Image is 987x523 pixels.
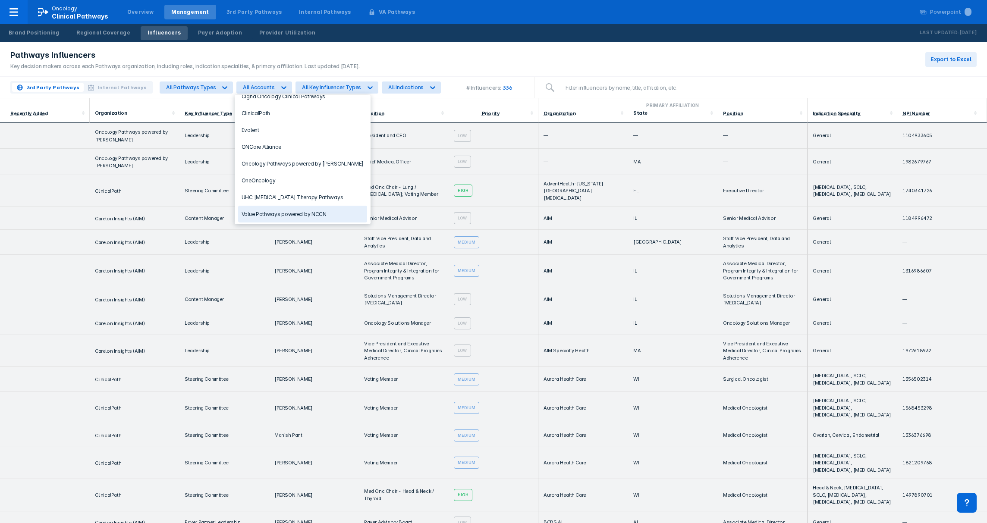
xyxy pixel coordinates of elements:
span: 3rd Party Pathways [27,84,80,91]
td: Associate Medical Director, Program Integrity & Integration for Government Programs [718,255,808,287]
td: President and CEO [359,123,449,149]
span: Internal Pathways [98,84,147,91]
div: Internal Pathways [299,8,351,16]
td: [PERSON_NAME] [269,230,359,255]
div: Primary Affiliation [542,102,804,109]
div: Oncology Pathways powered by [PERSON_NAME] [238,155,367,172]
button: 3rd Party Pathways [12,83,84,92]
td: General [808,230,897,255]
div: Medium [454,429,479,442]
div: Organization [544,110,575,116]
div: Key Influencer Type [185,110,232,116]
span: Carelon Insights (AIM) [95,320,145,326]
td: Medical Oncologist [718,392,808,424]
td: [GEOGRAPHIC_DATA] [628,230,718,255]
a: Overview [120,5,161,19]
td: Steering Committee [179,367,269,392]
span: Oncology Pathways powered by [PERSON_NAME] [95,129,168,143]
a: ClinicalPath [95,188,121,194]
td: Voting Member [359,424,449,447]
td: Senior Medical Advisor [359,207,449,230]
p: Last Updated: [920,28,959,37]
span: Carelon Insights (AIM) [95,215,145,221]
td: Leadership [179,230,269,255]
td: IL [628,207,718,230]
td: — [897,287,987,312]
a: ClinicalPath [95,376,121,382]
td: Leadership [179,312,269,335]
td: — [897,312,987,335]
td: AIM Specialty Health [538,335,628,367]
td: [PERSON_NAME] [269,255,359,287]
td: [PERSON_NAME] [269,335,359,367]
td: Leadership [179,335,269,367]
td: General [808,123,897,149]
div: Pathways [93,102,534,109]
div: Medium [454,457,479,469]
a: 3rd Party Pathways [220,5,289,19]
td: Medical Oncologist [718,424,808,447]
td: IL [628,312,718,335]
td: [PERSON_NAME] [269,479,359,511]
td: General [808,255,897,287]
td: AIM [538,312,628,335]
div: Position [364,110,384,116]
td: Senior Medical Advisor [718,207,808,230]
div: Brand Positioning [9,29,59,37]
a: Carelon Insights (AIM) [95,267,145,273]
td: Aurora Health Care [538,479,628,511]
td: [PERSON_NAME] [269,367,359,392]
p: [DATE] [959,28,977,37]
div: Medium [454,236,479,248]
div: Low [454,212,471,224]
td: 1740341726 [897,175,987,207]
p: Oncology [52,5,78,13]
a: Carelon Insights (AIM) [95,348,145,354]
td: FL [628,175,718,207]
a: ClinicalPath [95,460,121,466]
button: Export to Excel [925,52,977,67]
a: Regional Coverage [69,26,137,40]
td: WI [628,424,718,447]
span: ClinicalPath [95,432,121,438]
td: [MEDICAL_DATA], SCLC, [MEDICAL_DATA], [MEDICAL_DATA] [808,367,897,392]
a: ClinicalPath [95,432,121,438]
button: Internal Pathways [84,83,151,92]
div: Payer Adoption [198,29,242,37]
div: Low [454,156,471,168]
div: Management [171,8,209,16]
div: Regional Coverage [76,29,130,37]
a: Carelon Insights (AIM) [95,296,145,302]
input: Filter influencers by name, title, affiliation, etc. [560,79,977,96]
td: Leadership [179,149,269,175]
a: Payer Adoption [191,26,249,40]
td: — [718,149,808,175]
td: Med Onc Chair - Lung / [MEDICAL_DATA]; Voting Member [359,175,449,207]
td: Aurora Health Care [538,447,628,479]
td: Med Onc Chair - Head & Neck / Thyroid [359,479,449,511]
td: [PERSON_NAME] [269,392,359,424]
td: Staff Vice President, Data and Analytics [359,230,449,255]
td: Steering Committee [179,175,269,207]
div: Cigna Oncology Clinical Pathways [238,88,367,105]
span: ClinicalPath [95,405,121,411]
span: Export to Excel [930,56,971,63]
td: Vice President and Executive Medical Director, Clinical Programs Adherence [359,335,449,367]
div: Low [454,344,471,357]
td: IL [628,287,718,312]
div: Low [454,130,471,142]
td: — [897,230,987,255]
td: — [538,123,628,149]
div: Indication Specialty [813,110,861,116]
td: 1982679767 [897,149,987,175]
td: Staff Vice President, Data and Analytics [718,230,808,255]
a: ClinicalPath [95,404,121,410]
td: 1356502314 [897,367,987,392]
td: Content Manager [179,287,269,312]
td: Voting Member [359,447,449,479]
td: [MEDICAL_DATA], SCLC, [MEDICAL_DATA], [MEDICAL_DATA], [MEDICAL_DATA] [808,392,897,424]
td: WI [628,479,718,511]
td: AIM [538,207,628,230]
td: 1972618932 [897,335,987,367]
a: Influencers [141,26,188,40]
